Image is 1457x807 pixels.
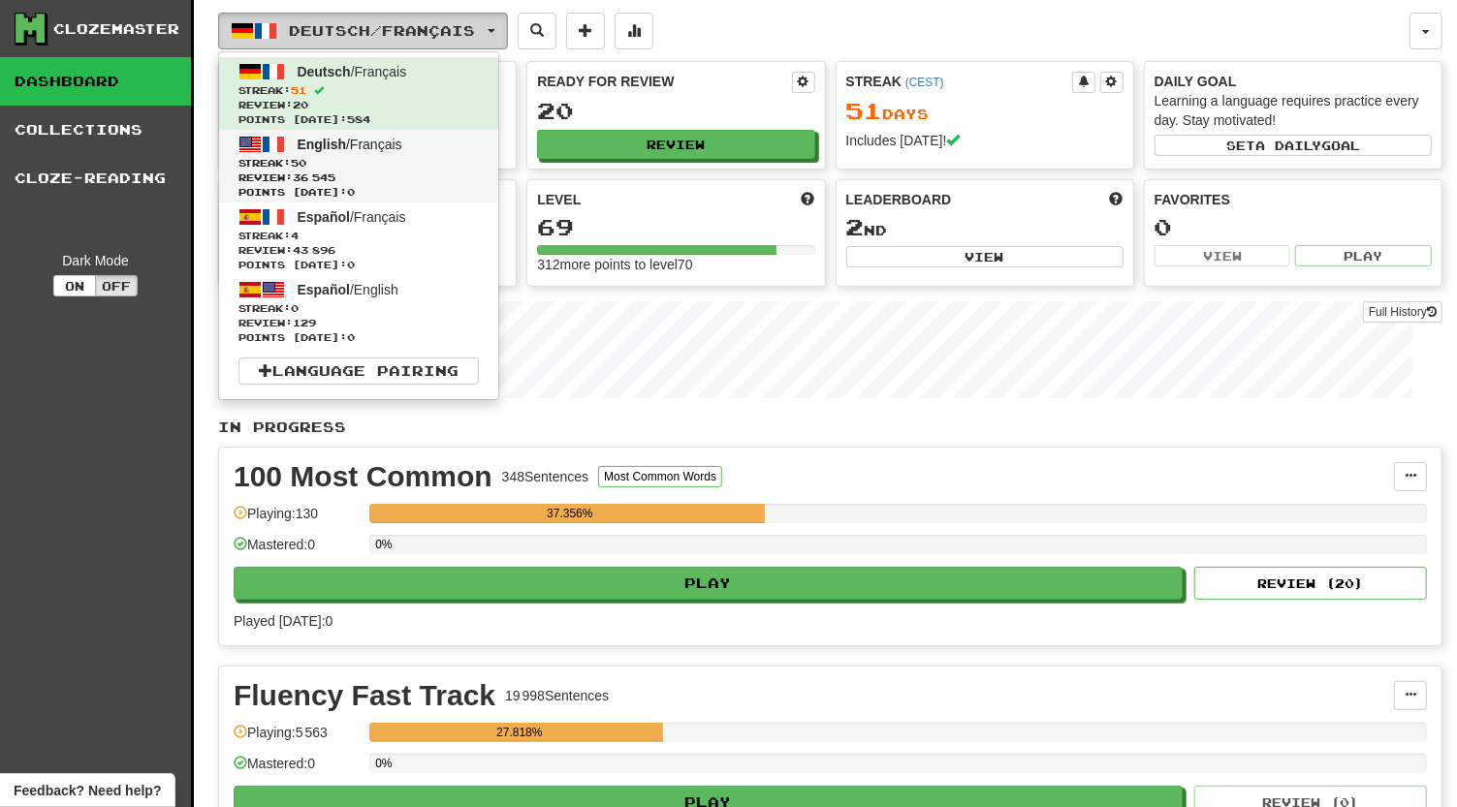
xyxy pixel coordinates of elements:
[846,215,1124,240] div: nd
[238,357,479,385] a: Language Pairing
[218,13,508,49] button: Deutsch/Français
[518,13,556,49] button: Search sentences
[537,72,791,91] div: Ready for Review
[846,72,1072,91] div: Streak
[238,112,479,127] span: Points [DATE]: 584
[234,723,360,755] div: Playing: 5 563
[238,156,479,171] span: Streak:
[1155,215,1432,239] div: 0
[375,504,764,523] div: 37.356%
[234,567,1183,600] button: Play
[375,723,663,742] div: 27.818%
[298,209,406,225] span: / Français
[234,462,492,491] div: 100 Most Common
[291,84,306,96] span: 51
[298,282,398,297] span: / English
[290,22,476,39] span: Deutsch / Français
[238,98,479,112] span: Review: 20
[53,275,96,296] button: On
[291,157,306,169] span: 50
[1194,567,1427,600] button: Review (20)
[598,466,722,487] button: Most Common Words
[1155,190,1432,209] div: Favorites
[219,202,498,275] a: Español/FrançaisStreak:4 Review:43 896Points [DATE]:0
[846,246,1124,267] button: View
[219,130,498,202] a: English/FrançaisStreak:50 Review:36 545Points [DATE]:0
[238,185,479,200] span: Points [DATE]: 0
[14,781,161,800] span: Open feedback widget
[238,301,479,316] span: Streak:
[218,418,1442,437] p: In Progress
[238,258,479,272] span: Points [DATE]: 0
[505,686,609,705] div: 19 998 Sentences
[234,504,360,536] div: Playing: 130
[537,255,814,274] div: 312 more points to level 70
[1363,301,1442,323] a: Full History
[298,64,351,79] span: Deutsch
[1255,139,1321,152] span: a daily
[238,316,479,330] span: Review: 129
[502,467,589,486] div: 348 Sentences
[291,230,299,241] span: 4
[802,190,815,209] span: Score more points to level up
[238,243,479,258] span: Review: 43 896
[95,275,138,296] button: Off
[615,13,653,49] button: More stats
[1295,245,1432,266] button: Play
[1110,190,1124,209] span: This week in points, UTC
[537,190,581,209] span: Level
[537,99,814,123] div: 20
[1155,91,1432,130] div: Learning a language requires practice every day. Stay motivated!
[566,13,605,49] button: Add sentence to collection
[238,330,479,345] span: Points [DATE]: 0
[846,213,865,240] span: 2
[298,64,407,79] span: / Français
[298,209,350,225] span: Español
[1155,135,1432,156] button: Seta dailygoal
[238,229,479,243] span: Streak:
[238,171,479,185] span: Review: 36 545
[1155,245,1291,266] button: View
[234,681,495,710] div: Fluency Fast Track
[234,535,360,567] div: Mastered: 0
[291,302,299,314] span: 0
[219,275,498,348] a: Español/EnglishStreak:0 Review:129Points [DATE]:0
[298,282,350,297] span: Español
[15,251,176,270] div: Dark Mode
[238,83,479,98] span: Streak:
[298,137,402,152] span: / Français
[219,57,498,130] a: Deutsch/FrançaisStreak:51 Review:20Points [DATE]:584
[234,754,360,786] div: Mastered: 0
[905,76,944,89] a: (CEST)
[53,19,179,39] div: Clozemaster
[537,215,814,239] div: 69
[234,613,333,629] span: Played [DATE]: 0
[298,137,347,152] span: English
[846,99,1124,124] div: Day s
[846,97,883,124] span: 51
[846,190,952,209] span: Leaderboard
[846,131,1124,150] div: Includes [DATE]!
[1155,72,1432,91] div: Daily Goal
[537,130,814,159] button: Review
